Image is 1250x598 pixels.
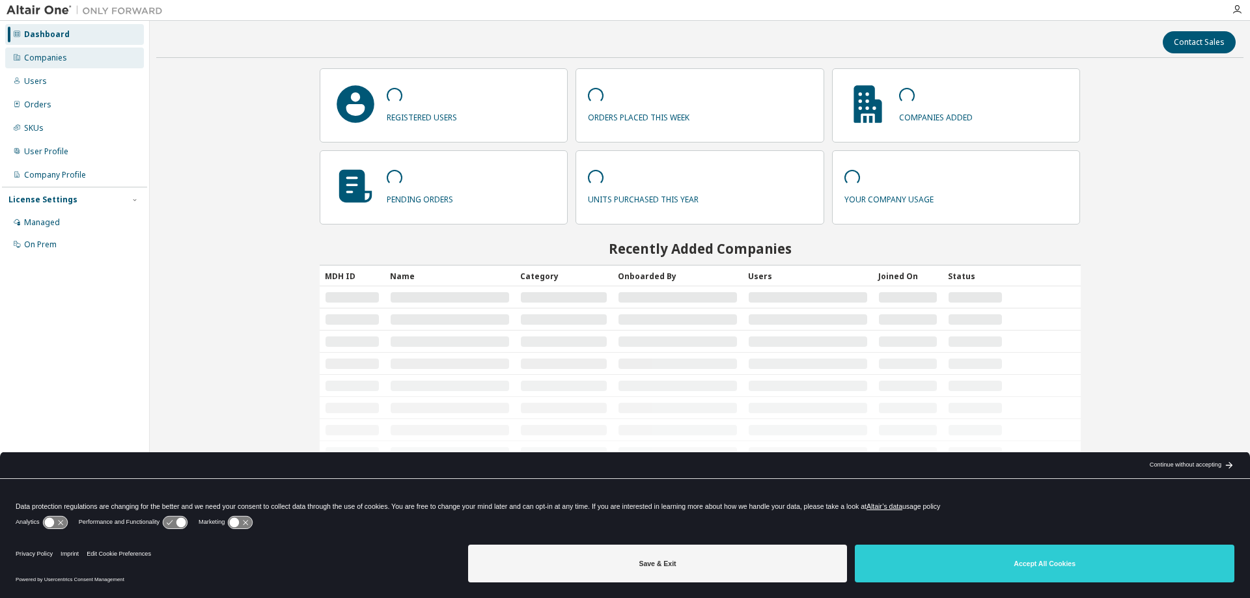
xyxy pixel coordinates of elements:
p: companies added [899,108,973,123]
div: On Prem [24,239,57,250]
p: orders placed this week [588,108,689,123]
div: Name [390,265,510,286]
div: User Profile [24,146,68,157]
button: Contact Sales [1163,31,1236,53]
h2: Recently Added Companies [320,240,1081,257]
div: MDH ID [325,265,380,286]
div: Company Profile [24,170,86,180]
p: units purchased this year [588,190,699,205]
div: Orders [24,100,51,110]
div: Users [748,265,868,286]
div: Companies [24,53,67,63]
p: pending orders [387,190,453,205]
div: SKUs [24,123,44,133]
img: Altair One [7,4,169,17]
p: your company usage [844,190,934,205]
div: License Settings [8,195,77,205]
div: Dashboard [24,29,70,40]
div: Managed [24,217,60,228]
div: Users [24,76,47,87]
div: Status [948,265,1003,286]
div: Onboarded By [618,265,738,286]
div: Category [520,265,607,286]
div: Joined On [878,265,937,286]
p: registered users [387,108,457,123]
